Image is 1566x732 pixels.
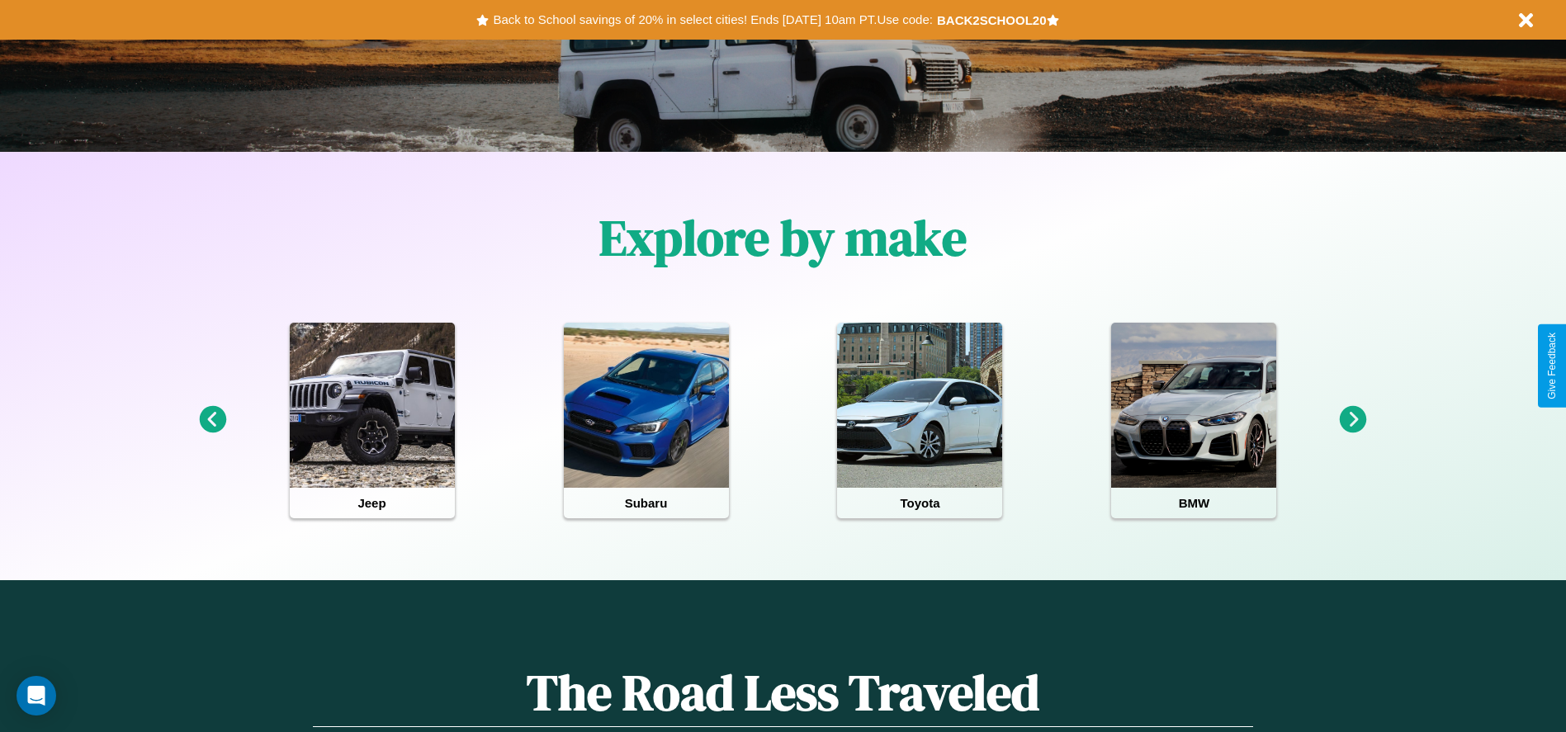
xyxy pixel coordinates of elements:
h1: The Road Less Traveled [313,659,1252,727]
h4: Jeep [290,488,455,518]
div: Give Feedback [1546,333,1558,399]
h4: Toyota [837,488,1002,518]
h4: Subaru [564,488,729,518]
button: Back to School savings of 20% in select cities! Ends [DATE] 10am PT.Use code: [489,8,936,31]
h1: Explore by make [599,204,967,272]
h4: BMW [1111,488,1276,518]
b: BACK2SCHOOL20 [937,13,1047,27]
div: Open Intercom Messenger [17,676,56,715]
